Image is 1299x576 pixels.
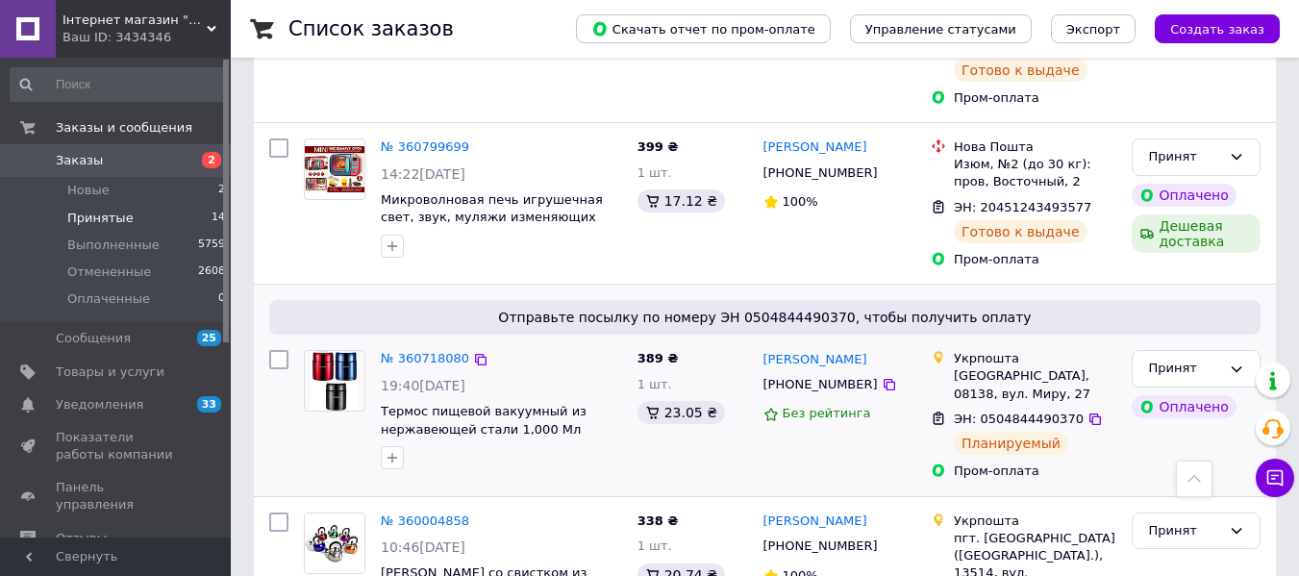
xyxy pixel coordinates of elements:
img: Фото товару [305,513,364,572]
span: 100% [783,194,818,209]
a: [PERSON_NAME] [763,351,867,369]
span: Отправьте посылку по номеру ЭН 0504844490370, чтобы получить оплату [277,308,1253,327]
span: 19:40[DATE] [381,378,465,393]
span: Принятые [67,210,134,227]
span: Оплаченные [67,290,150,308]
div: Укрпошта [954,513,1116,530]
button: Экспорт [1051,14,1136,43]
span: 2 [202,152,221,168]
span: Отмененные [67,263,151,281]
span: Заказы и сообщения [56,119,192,137]
span: ЭН: 20451243493577 [954,200,1091,214]
span: 14:22[DATE] [381,166,465,182]
div: Готово к выдаче [954,59,1087,82]
div: [PHONE_NUMBER] [760,161,882,186]
img: Фото товару [311,351,358,411]
span: Создать заказ [1170,22,1264,37]
span: Скачать отчет по пром-оплате [591,20,815,38]
a: [PERSON_NAME] [763,513,867,531]
span: 1 шт. [637,538,672,553]
img: Фото товару [305,146,364,192]
span: Управление статусами [865,22,1016,37]
span: Заказы [56,152,103,169]
div: Ваш ID: 3434346 [62,29,231,46]
div: [GEOGRAPHIC_DATA], 08138, вул. Миру, 27 [954,367,1116,402]
button: Чат с покупателем [1256,459,1294,497]
span: Уведомления [56,396,143,413]
div: Пром-оплата [954,463,1116,480]
div: Пром-оплата [954,251,1116,268]
a: [PERSON_NAME] [763,138,867,157]
div: [PHONE_NUMBER] [760,534,882,559]
a: № 360799699 [381,139,469,154]
a: Фото товару [304,138,365,200]
div: Оплачено [1132,395,1236,418]
span: 2608 [198,263,225,281]
div: Изюм, №2 (до 30 кг): пров, Восточный, 2 [954,156,1116,190]
div: Готово к выдаче [954,220,1087,243]
a: № 360718080 [381,351,469,365]
span: 399 ₴ [637,139,679,154]
span: Выполненные [67,237,160,254]
div: 17.12 ₴ [637,189,725,213]
span: Экспорт [1066,22,1120,37]
div: Оплачено [1132,184,1236,207]
a: № 360004858 [381,513,469,528]
span: 33 [197,396,221,413]
a: Фото товару [304,513,365,574]
span: 2 [218,182,225,199]
button: Создать заказ [1155,14,1280,43]
span: 338 ₴ [637,513,679,528]
a: Фото товару [304,350,365,412]
button: Скачать отчет по пром-оплате [576,14,831,43]
span: Новые [67,182,110,199]
div: [PHONE_NUMBER] [760,372,882,397]
span: 5759 [198,237,225,254]
a: Микроволновая печь игрушечная свет, звук, муляжи изменяющих цвет продуктов 8 в 1 [381,192,603,242]
span: ЭН: 0504844490370 [954,412,1084,426]
a: Термос пищевой вакуумный из нержавеющей стали 1,000 Мл Edenberg EB-3510 [381,404,587,454]
button: Управление статусами [850,14,1032,43]
div: Планируемый [954,432,1068,455]
span: 0 [218,290,225,308]
span: Сообщения [56,330,131,347]
span: 25 [197,330,221,346]
div: Нова Пошта [954,138,1116,156]
div: Дешевая доставка [1132,214,1261,253]
div: Принят [1148,521,1221,541]
span: Без рейтинга [783,406,871,420]
span: Панель управления [56,479,178,513]
span: 1 шт. [637,165,672,180]
span: 1 шт. [637,377,672,391]
span: Інтернет магазин "Focus" [62,12,207,29]
span: 10:46[DATE] [381,539,465,555]
div: Пром-оплата [954,89,1116,107]
span: 389 ₴ [637,351,679,365]
span: Показатели работы компании [56,429,178,463]
span: 14 [212,210,225,227]
div: 23.05 ₴ [637,401,725,424]
h1: Список заказов [288,17,454,40]
a: Создать заказ [1136,21,1280,36]
div: Принят [1148,359,1221,379]
span: Отзывы [56,530,107,547]
span: Товары и услуги [56,363,164,381]
input: Поиск [10,67,227,102]
div: Укрпошта [954,350,1116,367]
div: Принят [1148,147,1221,167]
